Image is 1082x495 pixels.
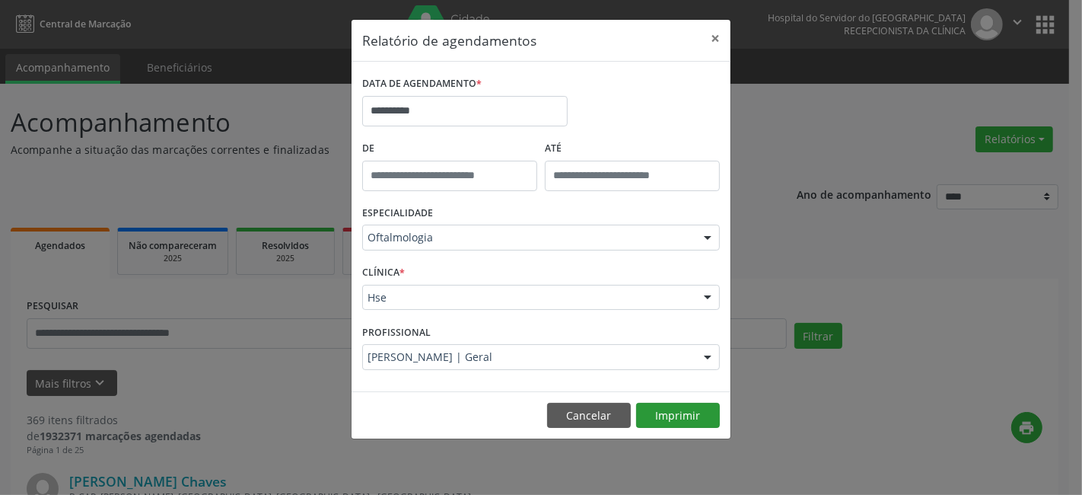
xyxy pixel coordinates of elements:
span: Hse [368,290,689,305]
label: CLÍNICA [362,261,405,285]
label: De [362,137,537,161]
label: ATÉ [545,137,720,161]
label: ESPECIALIDADE [362,202,433,225]
span: Oftalmologia [368,230,689,245]
label: DATA DE AGENDAMENTO [362,72,482,96]
button: Imprimir [636,403,720,429]
label: PROFISSIONAL [362,321,431,344]
span: [PERSON_NAME] | Geral [368,350,689,365]
button: Cancelar [547,403,631,429]
h5: Relatório de agendamentos [362,30,536,50]
button: Close [700,20,730,57]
